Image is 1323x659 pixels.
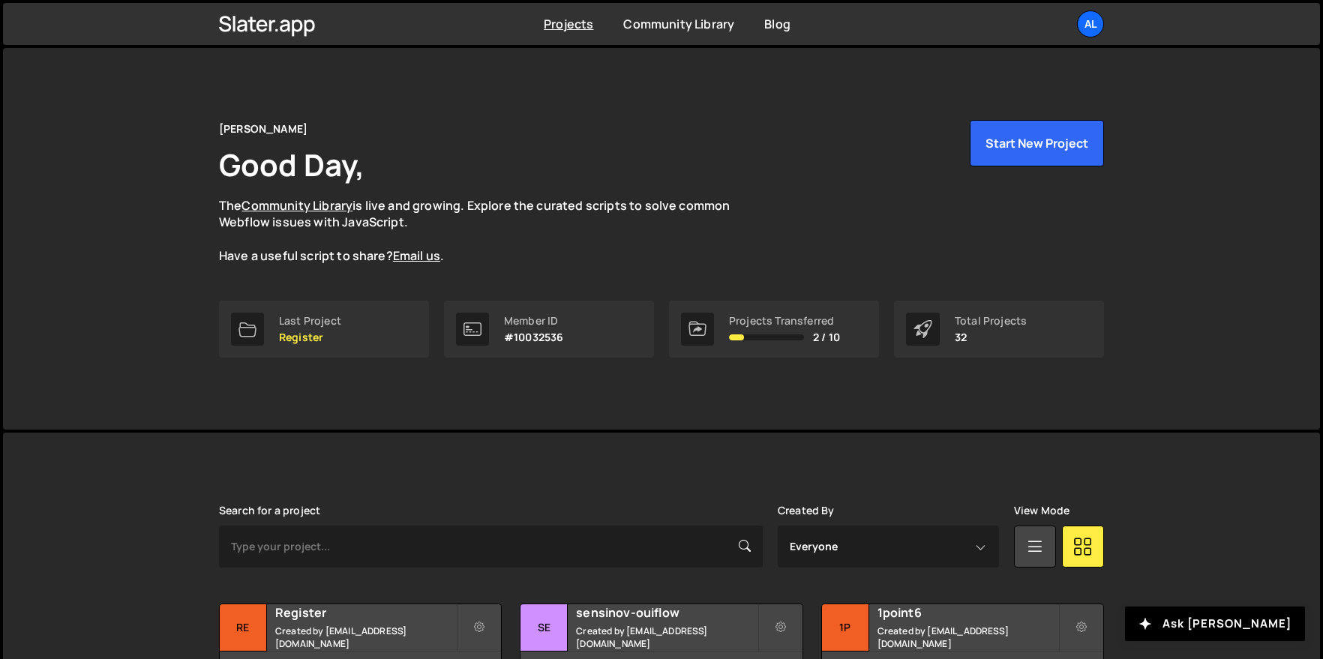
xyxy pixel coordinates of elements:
label: Search for a project [219,505,320,517]
span: 2 / 10 [813,331,840,343]
div: se [520,604,568,652]
div: Member ID [504,315,563,327]
label: View Mode [1014,505,1069,517]
a: Blog [764,16,790,32]
small: Created by [EMAIL_ADDRESS][DOMAIN_NAME] [275,625,456,650]
a: Email us [393,247,440,264]
div: Projects Transferred [729,315,840,327]
div: 1p [822,604,869,652]
a: Projects [544,16,593,32]
p: Register [279,331,341,343]
p: The is live and growing. Explore the curated scripts to solve common Webflow issues with JavaScri... [219,197,759,265]
small: Created by [EMAIL_ADDRESS][DOMAIN_NAME] [877,625,1058,650]
div: [PERSON_NAME] [219,120,307,138]
button: Start New Project [970,120,1104,166]
input: Type your project... [219,526,763,568]
h1: Good Day, [219,144,364,185]
a: Community Library [623,16,734,32]
div: Last Project [279,315,341,327]
label: Created By [778,505,835,517]
a: Community Library [241,197,352,214]
a: Al [1077,10,1104,37]
small: Created by [EMAIL_ADDRESS][DOMAIN_NAME] [576,625,757,650]
h2: 1point6 [877,604,1058,621]
p: 32 [955,331,1027,343]
button: Ask [PERSON_NAME] [1125,607,1305,641]
div: Re [220,604,267,652]
a: Last Project Register [219,301,429,358]
div: Total Projects [955,315,1027,327]
h2: Register [275,604,456,621]
h2: sensinov-ouiflow [576,604,757,621]
p: #10032536 [504,331,563,343]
